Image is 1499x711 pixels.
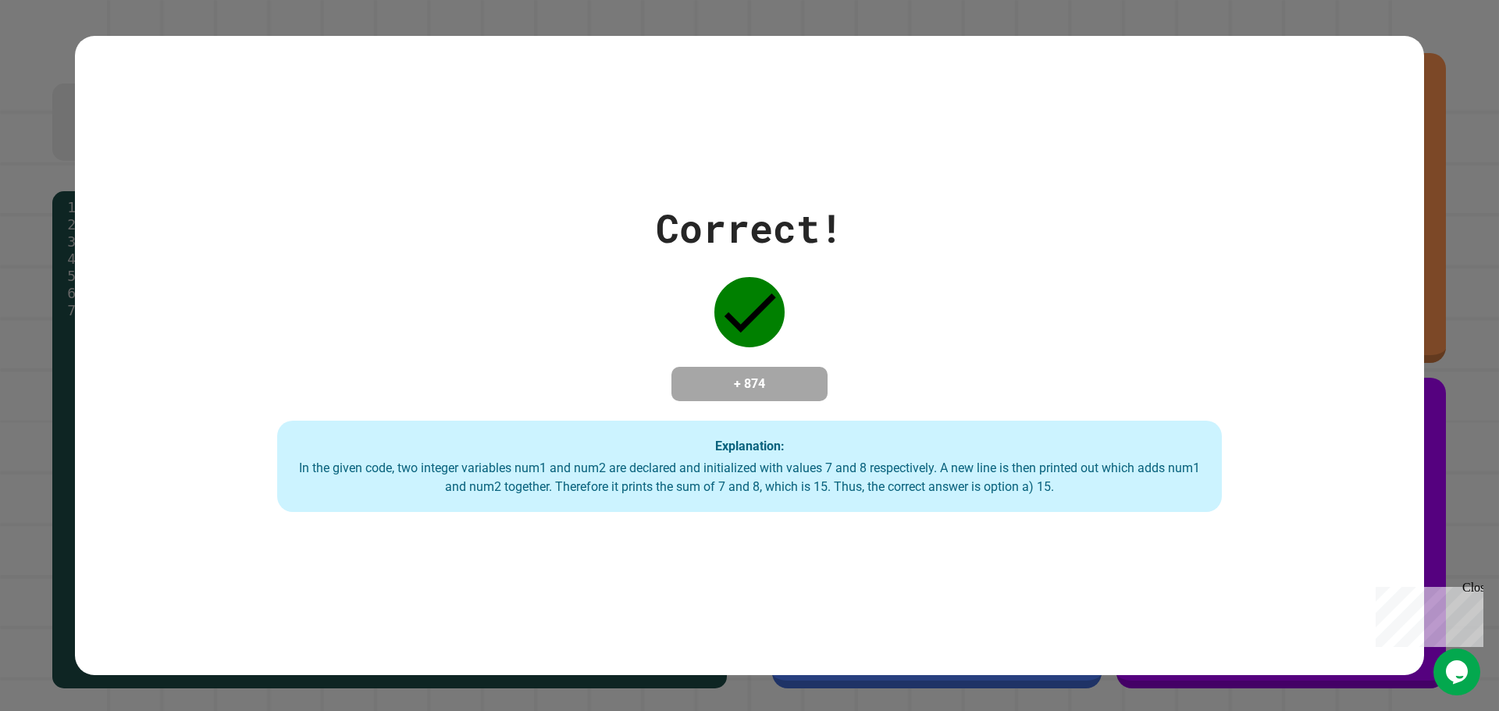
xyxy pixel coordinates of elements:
[6,6,108,99] div: Chat with us now!Close
[293,459,1206,496] div: In the given code, two integer variables num1 and num2 are declared and initialized with values 7...
[687,375,812,393] h4: + 874
[1433,649,1483,695] iframe: chat widget
[715,438,785,453] strong: Explanation:
[656,199,843,258] div: Correct!
[1369,581,1483,647] iframe: chat widget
